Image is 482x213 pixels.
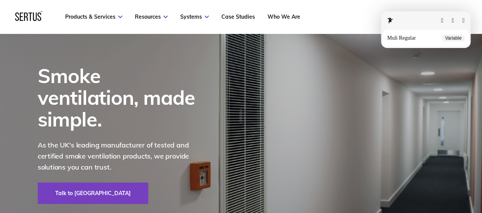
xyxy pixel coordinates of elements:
[38,183,148,204] a: Talk to [GEOGRAPHIC_DATA]
[38,65,205,130] div: Smoke ventilation, made simple.
[221,13,255,20] a: Case Studies
[65,13,122,20] a: Products & Services
[135,13,168,20] a: Resources
[180,13,209,20] a: Systems
[38,140,205,173] p: As the UK's leading manufacturer of tested and certified smoke ventilation products, we provide s...
[267,13,300,20] a: Who We Are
